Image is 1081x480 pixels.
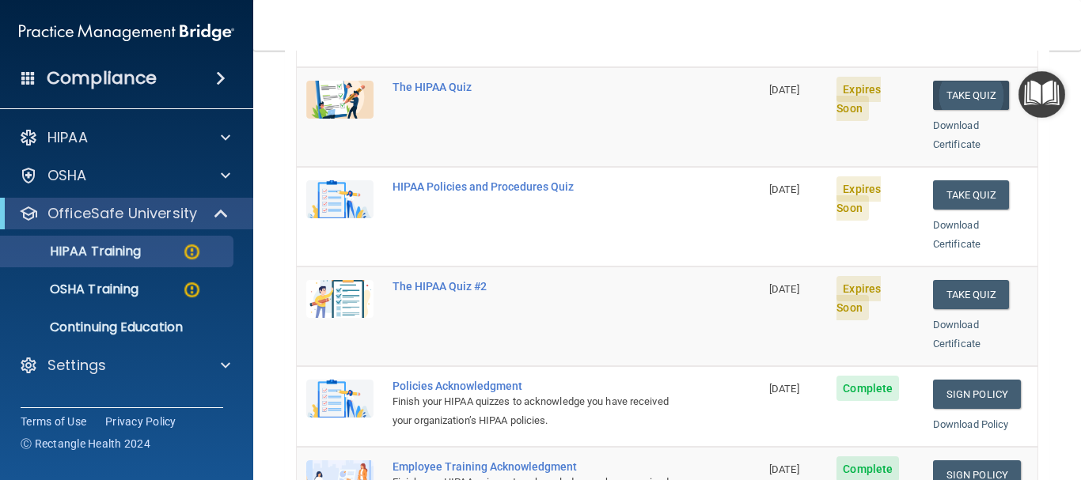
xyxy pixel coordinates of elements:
[105,414,176,429] a: Privacy Policy
[836,176,881,221] span: Expires Soon
[19,204,229,223] a: OfficeSafe University
[393,392,681,430] div: Finish your HIPAA quizzes to acknowledge you have received your organization’s HIPAA policies.
[769,283,799,295] span: [DATE]
[21,436,150,452] span: Ⓒ Rectangle Health 2024
[19,356,230,375] a: Settings
[933,119,980,150] a: Download Certificate
[933,280,1009,309] button: Take Quiz
[182,242,202,262] img: warning-circle.0cc9ac19.png
[47,204,197,223] p: OfficeSafe University
[47,67,157,89] h4: Compliance
[836,376,899,401] span: Complete
[393,460,681,473] div: Employee Training Acknowledgment
[393,81,681,93] div: The HIPAA Quiz
[769,183,799,195] span: [DATE]
[47,128,88,147] p: HIPAA
[1018,71,1065,118] button: Open Resource Center
[182,280,202,300] img: warning-circle.0cc9ac19.png
[393,180,681,193] div: HIPAA Policies and Procedures Quiz
[19,17,234,48] img: PMB logo
[933,180,1009,210] button: Take Quiz
[10,319,226,335] p: Continuing Education
[21,414,86,429] a: Terms of Use
[836,77,881,121] span: Expires Soon
[10,244,141,259] p: HIPAA Training
[933,380,1021,409] a: Sign Policy
[769,383,799,395] span: [DATE]
[836,276,881,320] span: Expires Soon
[769,463,799,475] span: [DATE]
[933,418,1009,430] a: Download Policy
[393,280,681,293] div: The HIPAA Quiz #2
[393,380,681,392] div: Policies Acknowledgment
[47,166,87,185] p: OSHA
[47,356,106,375] p: Settings
[19,166,230,185] a: OSHA
[769,84,799,96] span: [DATE]
[10,282,138,297] p: OSHA Training
[933,219,980,250] a: Download Certificate
[19,128,230,147] a: HIPAA
[933,81,1009,110] button: Take Quiz
[933,319,980,350] a: Download Certificate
